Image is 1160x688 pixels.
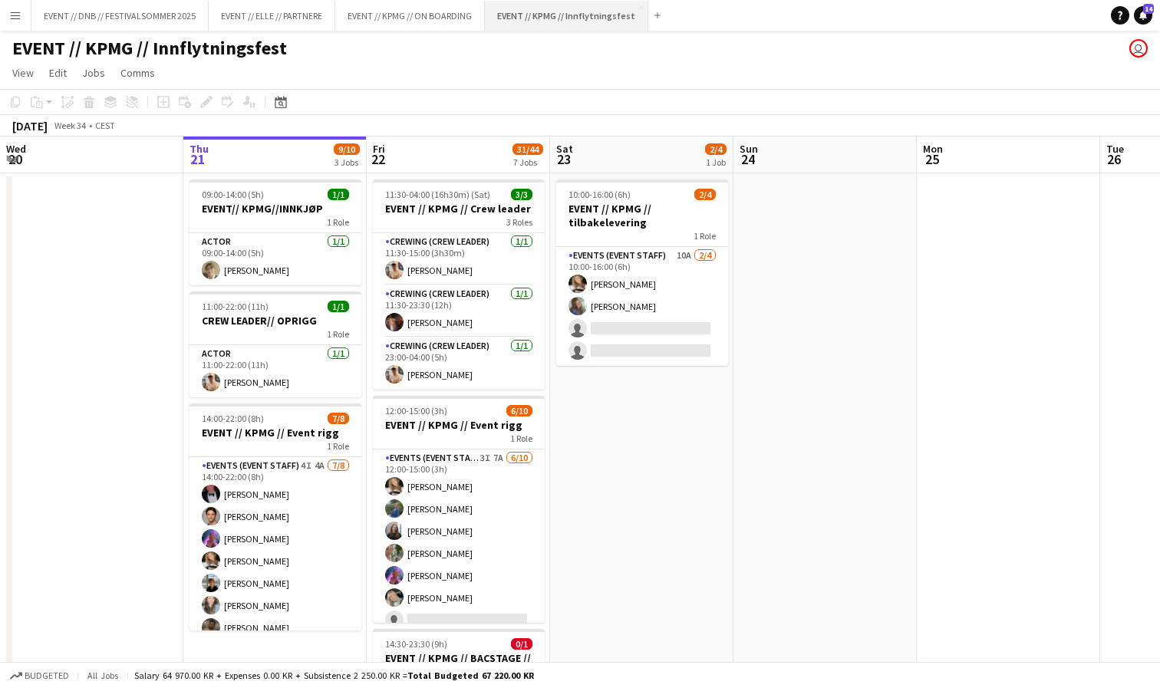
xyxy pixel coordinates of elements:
h3: EVENT// KPMG//INNKJØP [189,202,361,216]
div: CEST [95,120,115,131]
h3: EVENT // KPMG // Crew leader [373,202,545,216]
app-job-card: 11:30-04:00 (16h30m) (Sat)3/3EVENT // KPMG // Crew leader3 RolesCrewing (Crew Leader)1/111:30-15:... [373,179,545,390]
span: Week 34 [51,120,89,131]
span: 14:30-23:30 (9h) [385,638,447,650]
span: 09:00-14:00 (5h) [202,189,264,200]
span: 1 Role [327,328,349,340]
span: 9/10 [334,143,360,155]
span: 1/1 [328,301,349,312]
app-card-role: Crewing (Crew Leader)1/123:00-04:00 (5h)[PERSON_NAME] [373,337,545,390]
span: Comms [120,66,155,80]
span: 3/3 [511,189,532,200]
app-job-card: 10:00-16:00 (6h)2/4EVENT // KPMG // tilbakelevering1 RoleEvents (Event Staff)10A2/410:00-16:00 (6... [556,179,728,366]
span: 1/1 [328,189,349,200]
span: 23 [554,150,573,168]
span: Total Budgeted 67 220.00 KR [407,670,534,681]
a: Jobs [76,63,111,83]
div: 1 Job [706,156,726,168]
span: 1 Role [694,230,716,242]
span: Sun [740,142,758,156]
span: 11:00-22:00 (11h) [202,301,269,312]
span: 25 [921,150,943,168]
div: Salary 64 970.00 KR + Expenses 0.00 KR + Subsistence 2 250.00 KR = [134,670,534,681]
app-card-role: Crewing (Crew Leader)1/111:30-23:30 (12h)[PERSON_NAME] [373,285,545,337]
span: 1 Role [327,216,349,228]
a: 14 [1134,6,1152,25]
button: EVENT // ELLE // PARTNERE [209,1,335,31]
span: Sat [556,142,573,156]
span: 14:00-22:00 (8h) [202,413,264,424]
app-job-card: 11:00-22:00 (11h)1/1CREW LEADER// OPRIGG1 RoleActor1/111:00-22:00 (11h)[PERSON_NAME] [189,291,361,397]
span: 3 Roles [506,216,532,228]
span: Thu [189,142,209,156]
span: 26 [1104,150,1124,168]
app-job-card: 14:00-22:00 (8h)7/8EVENT // KPMG // Event rigg1 RoleEvents (Event Staff)4I4A7/814:00-22:00 (8h)[P... [189,403,361,630]
span: 6/10 [506,405,532,416]
span: 24 [737,150,758,168]
span: 1 Role [327,440,349,452]
a: View [6,63,40,83]
span: View [12,66,34,80]
app-card-role: Events (Event Staff)4I4A7/814:00-22:00 (8h)[PERSON_NAME][PERSON_NAME][PERSON_NAME][PERSON_NAME][P... [189,457,361,665]
a: Comms [114,63,161,83]
span: Edit [49,66,67,80]
span: 12:00-15:00 (3h) [385,405,447,416]
span: 7/8 [328,413,349,424]
span: Tue [1106,142,1124,156]
button: EVENT // DNB // FESTIVALSOMMER 2025 [31,1,209,31]
span: 2/4 [694,189,716,200]
h3: EVENT // KPMG // Event rigg [373,418,545,432]
h3: EVENT // KPMG // Event rigg [189,426,361,439]
button: Budgeted [8,667,71,684]
h3: EVENT // KPMG // BACSTAGE // NEDRIGG [373,651,545,679]
button: EVENT // KPMG // ON BOARDING [335,1,485,31]
span: Wed [6,142,26,156]
span: Fri [373,142,385,156]
a: Edit [43,63,73,83]
span: 10:00-16:00 (6h) [568,189,631,200]
app-card-role: Events (Event Staff)10A2/410:00-16:00 (6h)[PERSON_NAME][PERSON_NAME] [556,247,728,366]
app-job-card: 12:00-15:00 (3h)6/10EVENT // KPMG // Event rigg1 RoleEvents (Event Staff)3I7A6/1012:00-15:00 (3h)... [373,396,545,623]
span: 22 [371,150,385,168]
h3: EVENT // KPMG // tilbakelevering [556,202,728,229]
app-card-role: Actor1/111:00-22:00 (11h)[PERSON_NAME] [189,345,361,397]
span: 20 [4,150,26,168]
div: 3 Jobs [334,156,359,168]
app-user-avatar: Daniel Andersen [1129,39,1148,58]
span: 0/1 [511,638,532,650]
app-card-role: Actor1/109:00-14:00 (5h)[PERSON_NAME] [189,233,361,285]
span: 14 [1143,4,1154,14]
span: 2/4 [705,143,727,155]
h1: EVENT // KPMG // Innflytningsfest [12,37,287,60]
span: Mon [923,142,943,156]
app-card-role: Crewing (Crew Leader)1/111:30-15:00 (3h30m)[PERSON_NAME] [373,233,545,285]
span: 11:30-04:00 (16h30m) (Sat) [385,189,490,200]
app-job-card: 09:00-14:00 (5h)1/1EVENT// KPMG//INNKJØP1 RoleActor1/109:00-14:00 (5h)[PERSON_NAME] [189,179,361,285]
span: Budgeted [25,670,69,681]
button: EVENT // KPMG // Innflytningsfest [485,1,648,31]
span: Jobs [82,66,105,80]
span: 1 Role [510,433,532,444]
span: 31/44 [512,143,543,155]
h3: CREW LEADER// OPRIGG [189,314,361,328]
span: 21 [187,150,209,168]
div: 7 Jobs [513,156,542,168]
div: [DATE] [12,118,48,133]
span: All jobs [84,670,121,681]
